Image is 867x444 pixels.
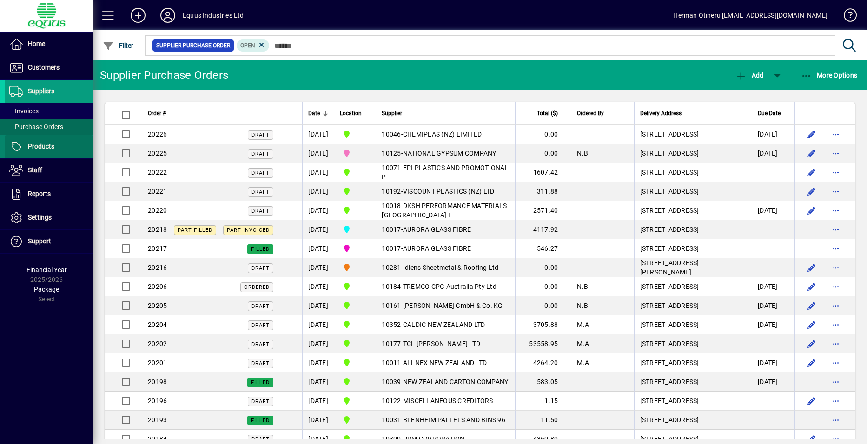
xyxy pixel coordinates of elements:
[804,355,819,370] button: Edit
[103,42,134,49] span: Filter
[634,182,752,201] td: [STREET_ADDRESS]
[515,315,571,334] td: 3705.88
[28,166,42,174] span: Staff
[752,372,794,392] td: [DATE]
[804,260,819,275] button: Edit
[148,397,167,405] span: 20196
[9,123,63,131] span: Purchase Orders
[634,258,752,277] td: [STREET_ADDRESS][PERSON_NAME]
[302,182,334,201] td: [DATE]
[251,170,270,176] span: Draft
[148,359,167,366] span: 20201
[577,108,604,118] span: Ordered By
[302,296,334,315] td: [DATE]
[403,378,509,385] span: NEW ZEALAND CARTON COMPANY
[5,183,93,206] a: Reports
[634,372,752,392] td: [STREET_ADDRESS]
[376,315,515,334] td: -
[634,144,752,163] td: [STREET_ADDRESS]
[376,163,515,182] td: -
[26,266,67,274] span: Financial Year
[752,277,794,296] td: [DATE]
[148,226,167,233] span: 20218
[515,239,571,258] td: 546.27
[382,321,401,328] span: 10352
[382,283,401,290] span: 10184
[340,376,370,387] span: 1B BLENHEIM
[403,188,495,195] span: VISCOUNT PLASTICS (NZ) LTD
[376,372,515,392] td: -
[100,37,136,54] button: Filter
[340,338,370,349] span: 1B BLENHEIM
[382,416,401,424] span: 10031
[515,201,571,220] td: 2571.40
[340,205,370,216] span: 1B BLENHEIM
[5,33,93,56] a: Home
[382,164,509,181] span: EPI PLASTICS AND PROMOTIONAL P
[804,184,819,199] button: Edit
[340,262,370,273] span: 4S SOUTHERN
[382,245,401,252] span: 10017
[251,322,270,328] span: Draft
[302,125,334,144] td: [DATE]
[828,279,843,294] button: More options
[799,67,860,84] button: More Options
[828,222,843,237] button: More options
[828,241,843,256] button: More options
[302,392,334,411] td: [DATE]
[240,42,255,49] span: Open
[251,398,270,405] span: Draft
[376,353,515,372] td: -
[537,108,558,118] span: Total ($)
[148,321,167,328] span: 20204
[376,334,515,353] td: -
[376,277,515,296] td: -
[577,283,588,290] span: N.B
[828,203,843,218] button: More options
[828,165,843,180] button: More options
[634,392,752,411] td: [STREET_ADDRESS]
[340,300,370,311] span: 1B BLENHEIM
[376,182,515,201] td: -
[302,353,334,372] td: [DATE]
[634,201,752,220] td: [STREET_ADDRESS]
[376,144,515,163] td: -
[804,203,819,218] button: Edit
[403,397,493,405] span: MISCELLANEOUS CREDITORS
[752,315,794,334] td: [DATE]
[801,72,858,79] span: More Options
[148,435,167,443] span: 20184
[302,258,334,277] td: [DATE]
[577,321,589,328] span: M.A
[183,8,244,23] div: Equus Industries Ltd
[302,239,334,258] td: [DATE]
[403,302,503,309] span: [PERSON_NAME] GmbH & Co. KG
[251,437,270,443] span: Draft
[804,336,819,351] button: Edit
[758,108,781,118] span: Due Date
[804,146,819,161] button: Edit
[804,127,819,142] button: Edit
[251,132,270,138] span: Draft
[515,411,571,430] td: 11.50
[828,184,843,199] button: More options
[340,186,370,197] span: 1B BLENHEIM
[28,64,60,71] span: Customers
[577,340,589,347] span: M.A
[634,411,752,430] td: [STREET_ADDRESS]
[376,220,515,239] td: -
[382,435,401,443] span: 10300
[302,372,334,392] td: [DATE]
[376,296,515,315] td: -
[251,379,270,385] span: Filled
[302,144,334,163] td: [DATE]
[340,108,362,118] span: Location
[634,220,752,239] td: [STREET_ADDRESS]
[28,40,45,47] span: Home
[382,164,401,171] span: 10071
[403,264,499,271] span: Idiens Sheetmetal & Roofing Ltd
[752,144,794,163] td: [DATE]
[340,319,370,330] span: 1B BLENHEIM
[100,68,228,83] div: Supplier Purchase Orders
[148,150,167,157] span: 20225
